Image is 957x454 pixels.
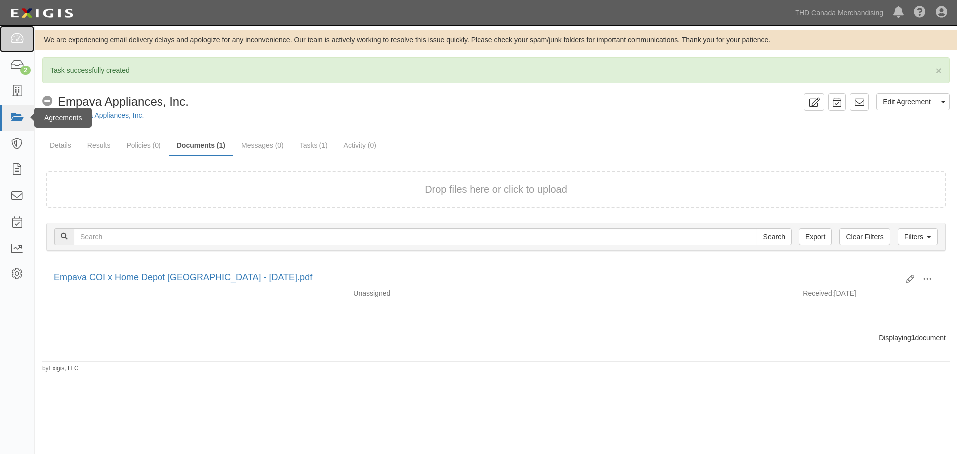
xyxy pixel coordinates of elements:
[936,65,942,76] span: ×
[58,95,189,108] span: Empava Appliances, Inc.
[936,65,942,76] button: Close
[39,333,953,343] div: Displaying document
[42,93,189,110] div: Empava Appliances, Inc.
[911,334,915,342] b: 1
[74,228,757,245] input: Search
[42,364,79,373] small: by
[914,7,926,19] i: Help Center - Complianz
[757,228,792,245] input: Search
[799,228,832,245] a: Export
[790,3,888,23] a: THD Canada Merchandising
[50,65,942,75] p: Task successfully created
[42,135,79,155] a: Details
[292,135,335,155] a: Tasks (1)
[67,111,144,119] a: Empava Appliances, Inc.
[898,228,938,245] a: Filters
[119,135,168,155] a: Policies (0)
[169,135,233,156] a: Documents (1)
[54,272,312,282] a: Empava COI x Home Depot [GEOGRAPHIC_DATA] - [DATE].pdf
[20,66,31,75] div: 2
[803,288,834,298] p: Received:
[571,288,796,289] div: Effective - Expiration
[336,135,384,155] a: Activity (0)
[49,365,79,372] a: Exigis, LLC
[54,271,899,284] div: Empava COI x Home Depot Canada - 06.25.2025.pdf
[7,4,76,22] img: logo-5460c22ac91f19d4615b14bd174203de0afe785f0fc80cf4dbbc73dc1793850b.png
[234,135,291,155] a: Messages (0)
[876,93,937,110] a: Edit Agreement
[796,288,946,303] div: [DATE]
[42,96,53,107] i: No Coverage
[34,108,92,128] div: Agreements
[346,288,571,298] div: Unassigned
[839,228,890,245] a: Clear Filters
[80,135,118,155] a: Results
[425,182,567,197] button: Drop files here or click to upload
[35,35,957,45] div: We are experiencing email delivery delays and apologize for any inconvenience. Our team is active...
